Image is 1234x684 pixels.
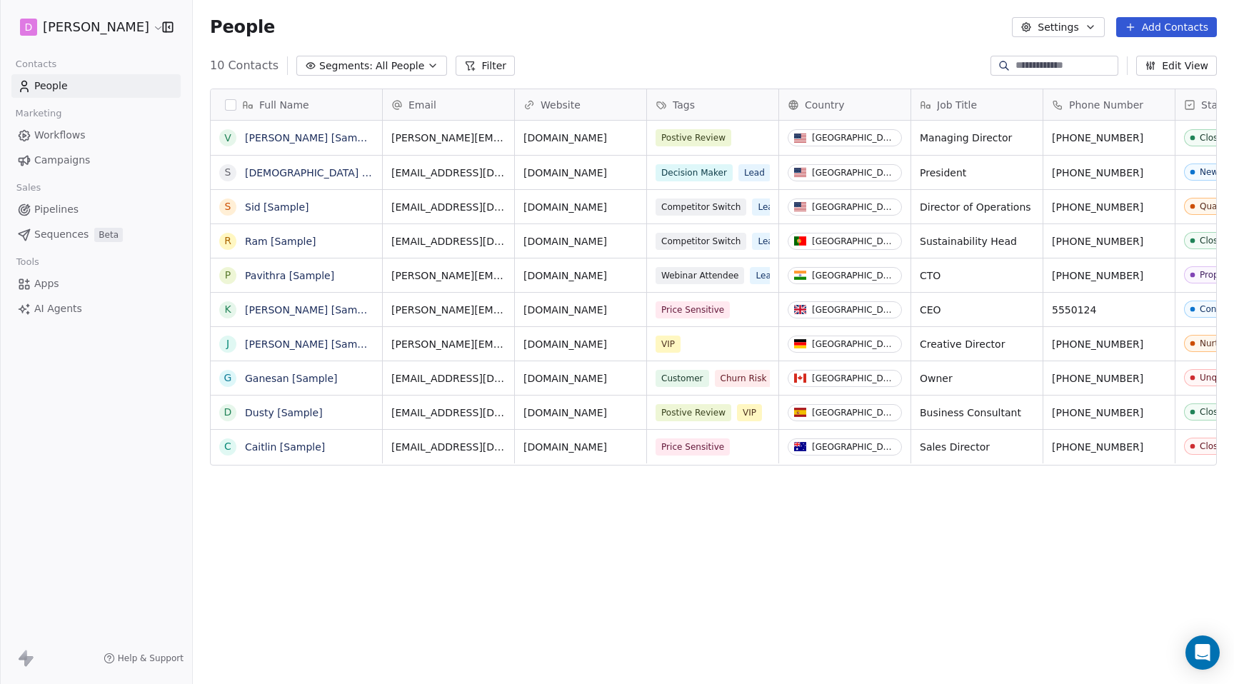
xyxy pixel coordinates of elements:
span: [PHONE_NUMBER] [1052,268,1166,283]
span: Apps [34,276,59,291]
span: Sales Director [920,440,1034,454]
span: Contacts [9,54,63,75]
span: Creative Director [920,337,1034,351]
a: [PERSON_NAME] [Sample] [245,338,376,350]
span: Customer [656,370,709,387]
span: Lead [752,198,784,216]
span: 10 Contacts [210,57,279,74]
span: [EMAIL_ADDRESS][DOMAIN_NAME] [391,166,506,180]
span: [PHONE_NUMBER] [1052,406,1166,420]
span: Job Title [937,98,977,112]
a: Workflows [11,124,181,147]
span: AI Agents [34,301,82,316]
a: [DOMAIN_NAME] [523,236,607,247]
div: V [224,131,231,146]
a: [DOMAIN_NAME] [523,132,607,144]
span: [PHONE_NUMBER] [1052,440,1166,454]
span: Postive Review [656,129,731,146]
div: grid [211,121,383,657]
span: [PHONE_NUMBER] [1052,131,1166,145]
span: Business Consultant [920,406,1034,420]
span: CTO [920,268,1034,283]
span: Sales [10,177,47,198]
div: Email [383,89,514,120]
div: K [224,302,231,317]
button: Settings [1012,17,1104,37]
div: [GEOGRAPHIC_DATA] [812,236,896,246]
div: Tags [647,89,778,120]
button: D[PERSON_NAME] [17,15,152,39]
span: VIP [737,404,762,421]
button: Edit View [1136,56,1217,76]
a: [DOMAIN_NAME] [523,304,607,316]
div: G [224,371,232,386]
div: S [225,165,231,180]
span: Webinar Attendee [656,267,744,284]
span: Director of Operations [920,200,1034,214]
span: [EMAIL_ADDRESS][DOMAIN_NAME] [391,406,506,420]
a: [DOMAIN_NAME] [523,338,607,350]
span: Phone Number [1069,98,1143,112]
a: [DOMAIN_NAME] [523,373,607,384]
div: [GEOGRAPHIC_DATA] [812,133,896,143]
span: Owner [920,371,1034,386]
a: Pavithra [Sample] [245,270,334,281]
span: [PERSON_NAME][EMAIL_ADDRESS][DOMAIN_NAME] [391,268,506,283]
div: C [224,439,231,454]
div: [GEOGRAPHIC_DATA] [812,339,896,349]
span: Beta [94,228,123,242]
span: Website [541,98,581,112]
span: [EMAIL_ADDRESS][DOMAIN_NAME] [391,440,506,454]
span: People [34,79,68,94]
span: [PERSON_NAME][EMAIL_ADDRESS][DOMAIN_NAME] [391,303,506,317]
span: All People [376,59,424,74]
a: [DOMAIN_NAME] [523,407,607,418]
span: Price Sensitive [656,438,730,456]
a: Dusty [Sample] [245,407,323,418]
span: [EMAIL_ADDRESS][DOMAIN_NAME] [391,200,506,214]
div: [GEOGRAPHIC_DATA] [812,271,896,281]
span: Tools [10,251,45,273]
div: P [225,268,231,283]
div: S [225,199,231,214]
span: Segments: [319,59,373,74]
a: AI Agents [11,297,181,321]
span: Managing Director [920,131,1034,145]
span: People [210,16,275,38]
div: [GEOGRAPHIC_DATA] [812,202,896,212]
span: D [25,20,33,34]
div: [GEOGRAPHIC_DATA] [812,373,896,383]
span: [PERSON_NAME] [43,18,149,36]
div: D [224,405,232,420]
a: SequencesBeta [11,223,181,246]
span: Price Sensitive [656,301,730,318]
a: Campaigns [11,149,181,172]
span: Country [805,98,845,112]
span: [PERSON_NAME][EMAIL_ADDRESS][DOMAIN_NAME] [391,337,506,351]
div: R [224,233,231,248]
span: VIP [656,336,681,353]
a: [PERSON_NAME] [Sample] [245,132,376,144]
span: CEO [920,303,1034,317]
span: Marketing [9,103,68,124]
span: Decision Maker [656,164,733,181]
div: [GEOGRAPHIC_DATA] [812,408,896,418]
span: Lead [750,267,782,284]
span: Competitor Switch [656,233,746,250]
span: Help & Support [118,653,184,664]
span: [PHONE_NUMBER] [1052,371,1166,386]
span: [PHONE_NUMBER] [1052,200,1166,214]
a: [PERSON_NAME] [Sample] [245,304,376,316]
div: [GEOGRAPHIC_DATA] [812,442,896,452]
a: [DOMAIN_NAME] [523,167,607,178]
span: Competitor Switch [656,198,746,216]
a: Caitlin [Sample] [245,441,325,453]
span: Full Name [259,98,309,112]
a: Sid [Sample] [245,201,309,213]
div: [GEOGRAPHIC_DATA] [812,168,896,178]
span: Campaigns [34,153,90,168]
div: J [226,336,229,351]
a: Apps [11,272,181,296]
a: [DOMAIN_NAME] [523,270,607,281]
a: People [11,74,181,98]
